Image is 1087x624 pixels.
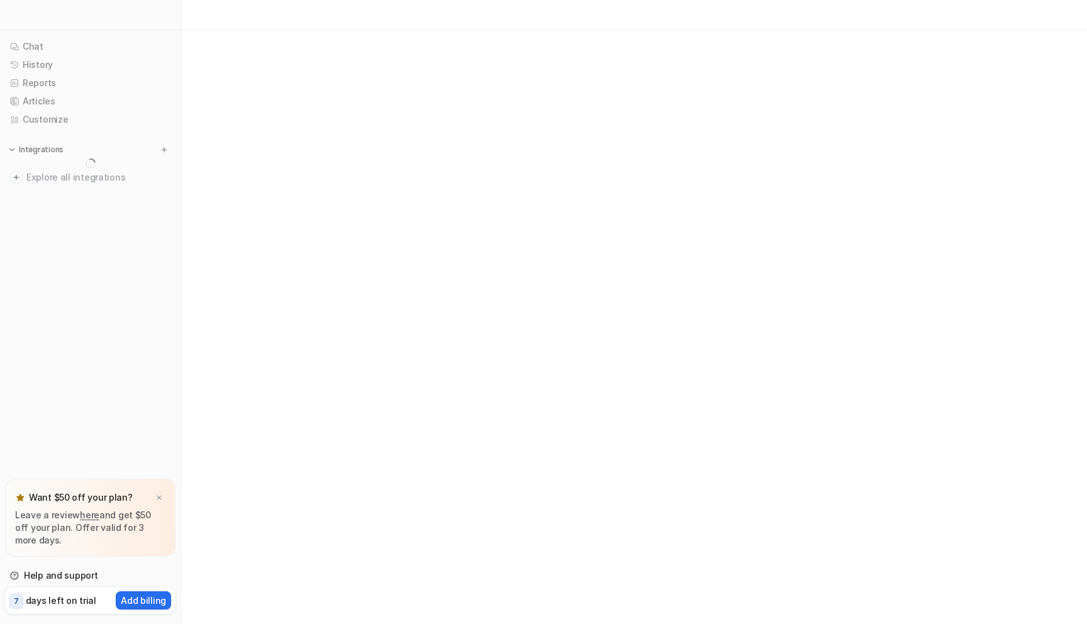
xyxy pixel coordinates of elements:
[155,494,163,502] img: x
[5,567,176,584] a: Help and support
[5,143,67,156] button: Integrations
[80,510,99,520] a: here
[160,145,169,154] img: menu_add.svg
[14,596,19,607] p: 7
[5,56,176,74] a: History
[26,167,170,187] span: Explore all integrations
[8,145,16,154] img: expand menu
[15,509,165,547] p: Leave a review and get $50 off your plan. Offer valid for 3 more days.
[5,169,176,186] a: Explore all integrations
[121,594,166,607] p: Add billing
[5,92,176,110] a: Articles
[116,591,171,610] button: Add billing
[5,38,176,55] a: Chat
[5,111,176,128] a: Customize
[29,491,133,504] p: Want $50 off your plan?
[10,171,23,184] img: explore all integrations
[19,145,64,155] p: Integrations
[5,74,176,92] a: Reports
[15,493,25,503] img: star
[26,594,96,607] p: days left on trial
